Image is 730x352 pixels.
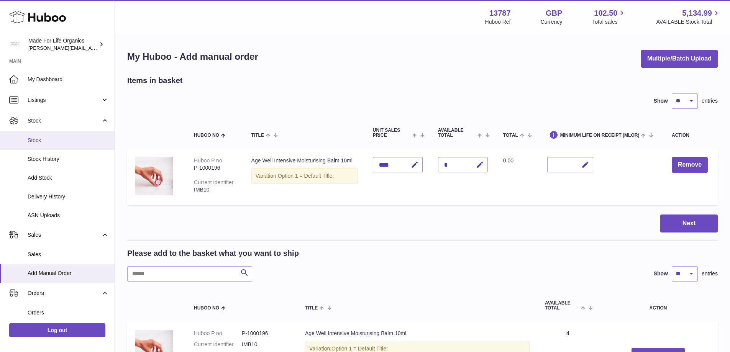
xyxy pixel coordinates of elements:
[702,97,718,105] span: entries
[28,270,109,277] span: Add Manual Order
[9,39,21,50] img: geoff.winwood@madeforlifeorganics.com
[28,156,109,163] span: Stock History
[244,149,365,205] td: Age Well Intensive Moisturising Balm 10ml
[489,8,511,18] strong: 13787
[503,133,518,138] span: Total
[9,323,105,337] a: Log out
[672,133,710,138] div: Action
[28,231,101,239] span: Sales
[305,306,318,311] span: Title
[28,137,109,144] span: Stock
[641,50,718,68] button: Multiple/Batch Upload
[592,18,626,26] span: Total sales
[251,133,264,138] span: Title
[135,157,173,195] img: Age Well Intensive Moisturising Balm 10ml
[28,251,109,258] span: Sales
[373,128,411,138] span: Unit Sales Price
[194,133,219,138] span: Huboo no
[28,212,109,219] span: ASN Uploads
[654,97,668,105] label: Show
[28,290,101,297] span: Orders
[28,45,195,51] span: [PERSON_NAME][EMAIL_ADDRESS][PERSON_NAME][DOMAIN_NAME]
[599,293,718,318] th: Action
[594,8,617,18] span: 102.50
[560,133,640,138] span: Minimum Life On Receipt (MLOR)
[242,341,290,348] dd: IMB10
[28,174,109,182] span: Add Stock
[251,168,358,184] div: Variation:
[194,306,219,311] span: Huboo no
[278,173,334,179] span: Option 1 = Default Title;
[702,270,718,277] span: entries
[28,76,109,83] span: My Dashboard
[592,8,626,26] a: 102.50 Total sales
[28,193,109,200] span: Delivery History
[194,157,222,164] div: Huboo P no
[194,186,236,193] div: IMB10
[127,75,183,86] h2: Items in basket
[194,330,242,337] dt: Huboo P no
[194,164,236,172] div: P-1000196
[331,345,388,352] span: Option 1 = Default Title;
[546,8,562,18] strong: GBP
[127,51,258,63] h1: My Huboo - Add manual order
[541,18,563,26] div: Currency
[545,301,579,311] span: AVAILABLE Total
[28,37,97,52] div: Made For Life Organics
[194,341,242,348] dt: Current identifier
[485,18,511,26] div: Huboo Ref
[656,18,721,26] span: AVAILABLE Stock Total
[672,157,708,173] button: Remove
[682,8,712,18] span: 5,134.99
[127,248,299,259] h2: Please add to the basket what you want to ship
[660,214,718,232] button: Next
[28,309,109,316] span: Orders
[654,270,668,277] label: Show
[503,157,513,164] span: 0.00
[438,128,476,138] span: AVAILABLE Total
[194,179,234,185] div: Current identifier
[242,330,290,337] dd: P-1000196
[28,117,101,124] span: Stock
[28,97,101,104] span: Listings
[656,8,721,26] a: 5,134.99 AVAILABLE Stock Total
